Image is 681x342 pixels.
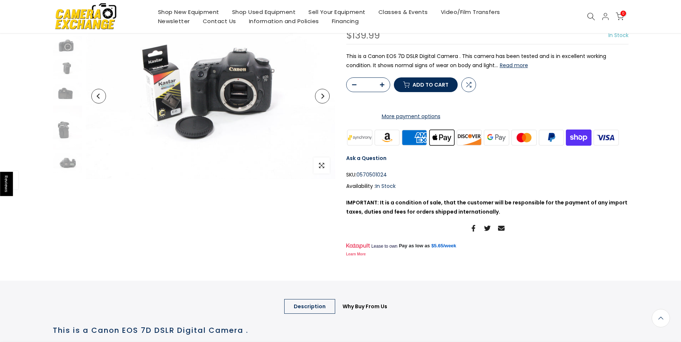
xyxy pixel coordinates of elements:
img: american express [401,128,428,146]
img: paypal [538,128,565,146]
a: Information and Policies [242,17,325,26]
img: Canon EOS 7D Digital Camera Shutter Count # 134,448 Unclassified Canon 0570501024 [53,106,82,150]
img: google pay [483,128,510,146]
a: More payment options [346,112,476,121]
a: $5.65/week [431,243,456,249]
img: Canon EOS 7D Digital Camera Shutter Count # 134,448 Unclassified Canon 0570501024 [53,36,82,55]
span: Pay as low as [399,243,430,249]
span: Lease to own [371,243,397,249]
img: shopify pay [565,128,593,146]
a: 0 [616,12,624,21]
a: Share on Twitter [484,224,491,233]
a: Learn More [346,252,366,256]
img: Canon EOS 7D Digital Camera Shutter Count # 134,448 Unclassified Canon 0570501024 [53,59,82,79]
a: Back to the top [652,309,670,327]
button: Previous [91,89,106,103]
a: Why Buy From Us [333,299,397,314]
a: Classes & Events [372,7,434,17]
div: Availability : [346,182,629,191]
span: Add to cart [413,82,448,87]
button: Add to cart [394,77,458,92]
span: This is a Canon EOS 7D DSLR Digital Camera . [53,325,248,335]
span: 0570501024 [356,170,387,179]
a: Share on Email [498,224,505,233]
a: Financing [325,17,365,26]
a: Contact Us [196,17,242,26]
a: Newsletter [151,17,196,26]
button: Next [315,89,330,103]
img: synchrony [346,128,374,146]
img: Canon EOS 7D Digital Camera Shutter Count # 134,448 Unclassified Canon 0570501024 [86,13,335,179]
a: Video/Film Transfers [434,7,506,17]
div: SKU: [346,170,629,179]
a: Shop Used Equipment [226,7,302,17]
img: amazon payments [373,128,401,146]
a: Sell Your Equipment [302,7,372,17]
img: apple pay [428,128,455,146]
p: This is a Canon EOS 7D DSLR Digital Camera . This camera has been tested and is in excellent work... [346,52,629,70]
span: In Stock [376,182,396,190]
div: $139.99 [346,31,380,40]
img: master [510,128,538,146]
span: In Stock [608,32,629,39]
img: Canon EOS 7D Digital Camera Shutter Count # 134,448 Unclassified Canon 0570501024 [53,83,82,102]
a: Description [284,299,335,314]
span: 0 [620,11,626,16]
strong: IMPORTANT: It is a condition of sale, that the customer will be responsible for the payment of an... [346,199,627,215]
a: Shop New Equipment [151,7,226,17]
a: Ask a Question [346,154,387,162]
a: Share on Facebook [470,224,477,233]
img: visa [592,128,620,146]
img: Canon EOS 7D Digital Camera Shutter Count # 134,448 Unclassified Canon 0570501024 [53,153,82,173]
button: Read more [500,62,528,69]
img: discover [455,128,483,146]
